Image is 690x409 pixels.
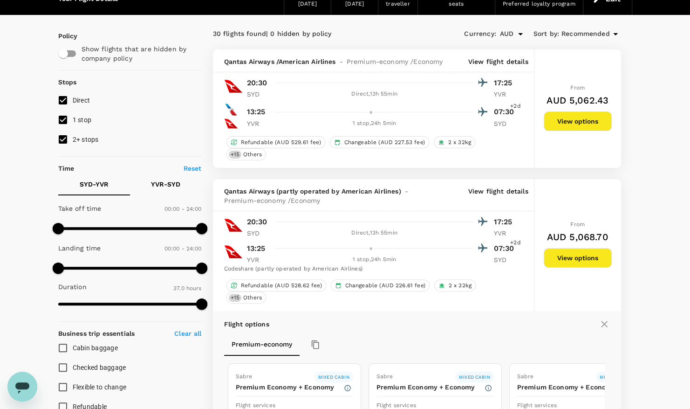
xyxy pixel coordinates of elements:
[58,330,135,337] strong: Business trip essentials
[544,248,612,268] button: View options
[226,136,325,148] div: Refundable (AUD 529.61 fee)
[73,344,118,352] span: Cabin baggage
[73,364,126,371] span: Checked baggage
[224,187,401,196] span: Qantas Airways (partly operated by American Airlines)
[342,282,429,290] span: Changeable (AUD 226.61 fee)
[247,255,270,264] p: YVR
[239,151,266,159] span: Others
[434,136,475,148] div: 2 x 32kg
[58,78,77,86] strong: Stops
[276,119,473,128] div: 1 stop , 24h 5min
[494,90,517,99] p: YVR
[73,116,92,124] span: 1 stop
[561,29,610,39] span: Recommended
[444,139,475,146] span: 2 x 32kg
[464,29,496,39] span: Currency :
[517,402,557,409] span: Flight services
[224,264,517,274] div: Codeshare (partly operated by American Airlines)
[224,319,269,329] p: Flight options
[247,106,266,118] p: 13:25
[376,373,393,380] span: Sabre
[224,243,243,261] img: QF
[236,402,275,409] span: Flight services
[7,372,37,402] iframe: Button to launch messaging window
[335,57,346,66] span: -
[224,77,243,96] img: QF
[494,243,517,254] p: 07:30
[58,282,87,291] p: Duration
[58,204,102,213] p: Take off time
[376,402,416,409] span: Flight services
[73,97,90,104] span: Direct
[600,374,631,381] p: Mixed cabin
[468,187,528,205] p: View flight details
[224,216,243,235] img: QF
[73,136,99,143] span: 2+ stops
[82,44,195,63] p: Show flights that are hidden by company policy
[247,77,267,89] p: 20:30
[514,28,527,41] button: Open
[58,243,101,253] p: Landing time
[224,333,300,356] button: Premium-economy
[73,383,127,391] span: Flexible to change
[247,119,270,128] p: YVR
[517,373,534,380] span: Sabre
[331,279,430,291] div: Changeable (AUD 226.61 fee)
[510,102,520,111] span: +2d
[276,255,473,264] div: 1 stop , 24h 5min
[224,57,336,66] span: Qantas Airways / American Airlines
[174,329,201,338] p: Clear all
[347,57,414,66] span: Premium-economy /
[80,180,109,189] p: SYD - YVR
[224,103,238,117] img: AA
[226,148,266,160] div: +15Others
[494,255,517,264] p: SYD
[291,196,320,205] span: Economy
[434,279,476,291] div: 2 x 32kg
[494,106,517,118] p: 07:30
[494,77,517,89] p: 17:25
[468,57,528,66] p: View flight details
[58,164,75,173] p: Time
[376,382,484,392] p: Premium Economy + Economy
[226,279,326,291] div: Refundable (AUD 528.62 fee)
[226,291,266,304] div: +15Others
[276,229,473,238] div: Direct , 13h 55min
[341,139,429,146] span: Changeable (AUD 227.53 fee)
[229,294,241,302] span: + 15
[213,29,417,39] div: 30 flights found | 0 hidden by policy
[164,206,202,212] span: 00:00 - 24:00
[58,31,67,41] p: Policy
[318,374,349,381] p: Mixed cabin
[224,117,238,131] img: QF
[237,139,325,146] span: Refundable (AUD 529.61 fee)
[236,382,343,392] p: Premium Economy + Economy
[224,196,291,205] span: Premium-economy /
[547,229,608,244] h6: AUD 5,068.70
[151,180,180,189] p: YVR - SYD
[247,90,270,99] p: SYD
[517,382,625,392] p: Premium Economy + Economy
[494,229,517,238] p: YVR
[229,151,241,159] span: + 15
[247,243,266,254] p: 13:25
[547,93,608,108] h6: AUD 5,062.43
[330,136,429,148] div: Changeable (AUD 227.53 fee)
[247,216,267,228] p: 20:30
[445,282,475,290] span: 2 x 32kg
[459,374,490,381] p: Mixed cabin
[276,90,473,99] div: Direct , 13h 55min
[570,221,585,228] span: From
[510,238,520,248] span: +2d
[413,57,443,66] span: Economy
[494,216,517,228] p: 17:25
[164,245,202,252] span: 00:00 - 24:00
[494,119,517,128] p: SYD
[570,84,585,91] span: From
[236,373,253,380] span: Sabre
[237,282,326,290] span: Refundable (AUD 528.62 fee)
[544,111,612,131] button: View options
[173,285,202,291] span: 37.0 hours
[247,229,270,238] p: SYD
[239,294,266,302] span: Others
